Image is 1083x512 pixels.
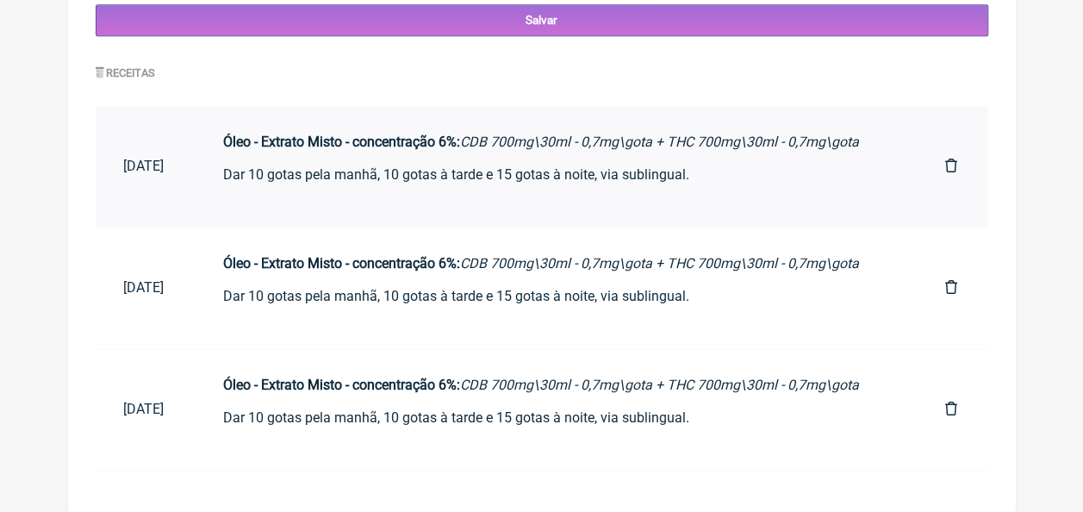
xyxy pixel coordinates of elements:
[196,241,918,334] a: Óleo - Extrato Misto - concentração 6%:CDB 700mg\30ml - 0,7mg\gota + THC 700mg\30ml - 0,7mg\gotaD...
[223,377,460,393] strong: Óleo - Extrato Misto - concentração 6%:
[460,134,859,150] em: CDB 700mg\30ml - 0,7mg\gota + THC 700mg\30ml - 0,7mg\gota
[96,387,196,431] a: [DATE]
[196,363,918,456] a: Óleo - Extrato Misto - concentração 6%:CDB 700mg\30ml - 0,7mg\gota + THC 700mg\30ml - 0,7mg\gotaD...
[223,134,890,199] div: Dar 10 gotas pela manhã, 10 gotas à tarde e 15 gotas à noite, via sublingual.
[96,4,988,36] input: Salvar
[96,265,196,309] a: [DATE]
[223,134,460,150] strong: Óleo - Extrato Misto - concentração 6%:
[460,255,859,272] em: CDB 700mg\30ml - 0,7mg\gota + THC 700mg\30ml - 0,7mg\gota
[223,377,890,442] div: Dar 10 gotas pela manhã, 10 gotas à tarde e 15 gotas à noite, via sublingual.
[460,377,859,393] em: CDB 700mg\30ml - 0,7mg\gota + THC 700mg\30ml - 0,7mg\gota
[223,255,460,272] strong: Óleo - Extrato Misto - concentração 6%:
[96,66,156,79] label: Receitas
[196,120,918,213] a: Óleo - Extrato Misto - concentração 6%:CDB 700mg\30ml - 0,7mg\gota + THC 700mg\30ml - 0,7mg\gotaD...
[96,144,196,188] a: [DATE]
[223,255,890,321] div: Dar 10 gotas pela manhã, 10 gotas à tarde e 15 gotas à noite, via sublingual.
